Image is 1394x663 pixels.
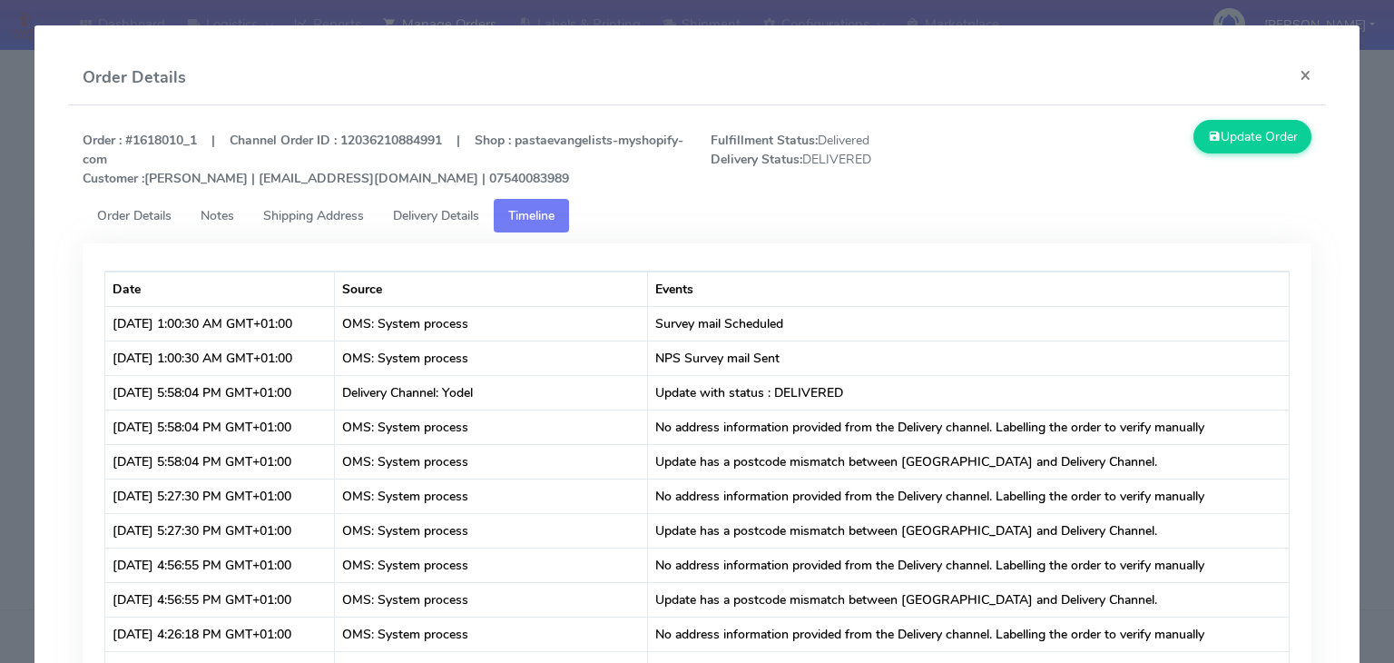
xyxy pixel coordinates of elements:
[83,65,186,90] h4: Order Details
[335,410,648,444] td: OMS: System process
[83,170,144,187] strong: Customer :
[105,513,336,548] td: [DATE] 5:27:30 PM GMT+01:00
[105,617,336,651] td: [DATE] 4:26:18 PM GMT+01:00
[648,410,1289,444] td: No address information provided from the Delivery channel. Labelling the order to verify manually
[648,306,1289,341] td: Survey mail Scheduled
[105,444,336,479] td: [DATE] 5:58:04 PM GMT+01:00
[335,513,648,548] td: OMS: System process
[83,199,1311,233] ul: Tabs
[711,151,802,168] strong: Delivery Status:
[105,548,336,582] td: [DATE] 4:56:55 PM GMT+01:00
[648,548,1289,582] td: No address information provided from the Delivery channel. Labelling the order to verify manually
[335,272,648,306] th: Source
[97,207,172,224] span: Order Details
[335,341,648,375] td: OMS: System process
[105,582,336,617] td: [DATE] 4:56:55 PM GMT+01:00
[105,479,336,513] td: [DATE] 5:27:30 PM GMT+01:00
[335,306,648,341] td: OMS: System process
[648,272,1289,306] th: Events
[83,132,683,187] strong: Order : #1618010_1 | Channel Order ID : 12036210884991 | Shop : pastaevangelists-myshopify-com [P...
[648,375,1289,410] td: Update with status : DELIVERED
[508,207,555,224] span: Timeline
[648,513,1289,548] td: Update has a postcode mismatch between [GEOGRAPHIC_DATA] and Delivery Channel.
[648,617,1289,651] td: No address information provided from the Delivery channel. Labelling the order to verify manually
[1193,120,1311,153] button: Update Order
[335,444,648,479] td: OMS: System process
[648,444,1289,479] td: Update has a postcode mismatch between [GEOGRAPHIC_DATA] and Delivery Channel.
[335,479,648,513] td: OMS: System process
[648,582,1289,617] td: Update has a postcode mismatch between [GEOGRAPHIC_DATA] and Delivery Channel.
[105,375,336,410] td: [DATE] 5:58:04 PM GMT+01:00
[105,306,336,341] td: [DATE] 1:00:30 AM GMT+01:00
[263,207,364,224] span: Shipping Address
[335,582,648,617] td: OMS: System process
[648,479,1289,513] td: No address information provided from the Delivery channel. Labelling the order to verify manually
[1285,51,1326,99] button: Close
[648,341,1289,375] td: NPS Survey mail Sent
[105,272,336,306] th: Date
[105,341,336,375] td: [DATE] 1:00:30 AM GMT+01:00
[393,207,479,224] span: Delivery Details
[335,375,648,410] td: Delivery Channel: Yodel
[105,410,336,444] td: [DATE] 5:58:04 PM GMT+01:00
[711,132,818,149] strong: Fulfillment Status:
[335,617,648,651] td: OMS: System process
[697,131,1011,188] span: Delivered DELIVERED
[335,548,648,582] td: OMS: System process
[201,207,234,224] span: Notes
